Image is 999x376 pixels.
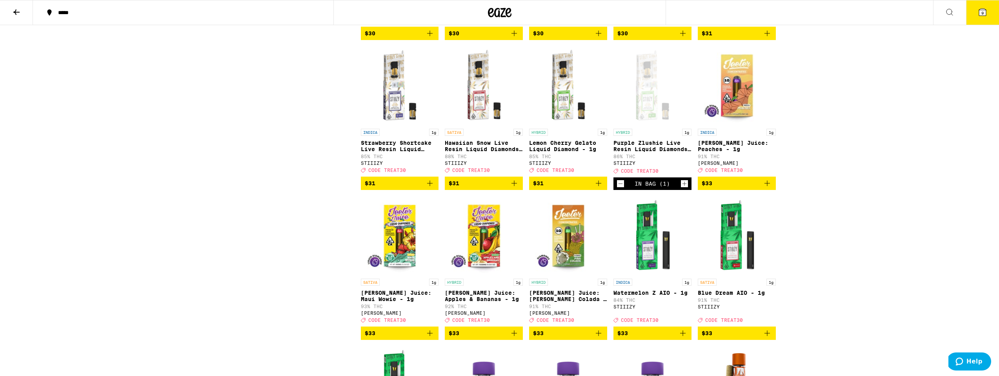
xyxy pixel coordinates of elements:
span: $30 [365,30,375,37]
p: 92% THC [445,304,523,309]
p: Lemon Cherry Gelato Liquid Diamond - 1g [529,140,607,152]
p: Hawaiian Snow Live Resin Liquid Diamonds - 1g [445,140,523,152]
button: Add to bag [361,327,439,340]
span: $33 [365,330,375,336]
p: [PERSON_NAME] Juice: Peaches - 1g [698,140,776,152]
p: SATIVA [445,129,464,136]
span: CODE TREAT30 [537,318,574,323]
span: $33 [702,180,712,186]
button: Add to bag [613,327,691,340]
button: Increment [681,180,688,188]
div: [PERSON_NAME] [529,310,607,316]
a: Open page for Jeeter Juice: Maui Wowie - 1g from Jeeter [361,196,439,327]
p: 84% THC [613,298,691,303]
p: 1g [513,279,523,286]
span: $33 [533,330,544,336]
button: Add to bag [445,27,523,40]
a: Open page for Jeeter Juice: Pina Colada - 1g from Jeeter [529,196,607,327]
p: 1g [682,129,691,136]
button: Add to bag [529,177,607,190]
img: Jeeter - Jeeter Juice: Maui Wowie - 1g [361,196,439,275]
p: 85% THC [361,154,439,159]
span: $33 [702,330,712,336]
button: Add to bag [529,27,607,40]
span: CODE TREAT30 [368,318,406,323]
span: $31 [702,30,712,37]
a: Open page for Watermelon Z AIO - 1g from STIIIZY [613,196,691,327]
p: [PERSON_NAME] Juice: [PERSON_NAME] Colada - 1g [529,290,607,302]
p: 1g [429,129,439,136]
p: INDICA [361,129,380,136]
span: CODE TREAT30 [705,168,743,173]
a: Open page for Hawaiian Snow Live Resin Liquid Diamonds - 1g from STIIIZY [445,46,523,177]
p: Strawberry Shortcake Live Resin Liquid Diamonds - 1g [361,140,439,152]
button: Add to bag [445,327,523,340]
div: STIIIZY [529,161,607,166]
span: CODE TREAT30 [452,318,490,323]
p: 1g [598,279,607,286]
img: STIIIZY - Strawberry Shortcake Live Resin Liquid Diamonds - 1g [361,46,439,125]
img: STIIIZY - Hawaiian Snow Live Resin Liquid Diamonds - 1g [445,46,523,125]
p: SATIVA [698,279,717,286]
span: $33 [449,330,459,336]
p: 85% THC [529,154,607,159]
p: 1g [513,129,523,136]
p: Watermelon Z AIO - 1g [613,290,691,296]
img: STIIIZY - Watermelon Z AIO - 1g [613,196,691,275]
p: Purple Zlushie Live Resin Liquid Diamonds - 1g [613,140,691,152]
button: Add to bag [361,27,439,40]
button: Add to bag [698,177,776,190]
p: 1g [682,279,691,286]
img: Jeeter - Jeeter Juice: Pina Colada - 1g [529,196,607,275]
a: Open page for Blue Dream AIO - 1g from STIIIZY [698,196,776,327]
iframe: Opens a widget where you can find more information [948,352,991,372]
button: Add to bag [613,27,691,40]
span: $30 [617,30,628,37]
span: $30 [449,30,459,37]
img: STIIIZY - Blue Dream AIO - 1g [698,196,776,275]
button: Add to bag [361,177,439,190]
span: CODE TREAT30 [621,318,659,323]
div: STIIIZY [445,161,523,166]
p: 1g [766,129,776,136]
p: INDICA [613,279,632,286]
button: Add to bag [445,177,523,190]
a: Open page for Jeeter Juice: Apples & Bananas - 1g from Jeeter [445,196,523,327]
p: [PERSON_NAME] Juice: Maui Wowie - 1g [361,290,439,302]
div: [PERSON_NAME] [445,310,523,316]
p: 88% THC [445,154,523,159]
p: 86% THC [613,154,691,159]
span: $31 [365,180,375,186]
span: 9 [981,11,984,15]
img: Jeeter - Jeeter Juice: Apples & Bananas - 1g [445,196,523,275]
p: HYBRID [529,129,548,136]
span: CODE TREAT30 [452,168,490,173]
div: STIIIZY [698,304,776,309]
span: CODE TREAT30 [368,168,406,173]
a: Open page for Lemon Cherry Gelato Liquid Diamond - 1g from STIIIZY [529,46,607,177]
p: HYBRID [613,129,632,136]
a: Open page for Jeeter Juice: Peaches - 1g from Jeeter [698,46,776,177]
div: [PERSON_NAME] [361,310,439,316]
p: 91% THC [698,154,776,159]
span: CODE TREAT30 [621,168,659,173]
button: Decrement [617,180,624,188]
div: STIIIZY [361,161,439,166]
div: STIIIZY [613,161,691,166]
p: HYBRID [529,279,548,286]
button: Add to bag [698,327,776,340]
div: In Bag (1) [635,181,670,187]
a: Open page for Strawberry Shortcake Live Resin Liquid Diamonds - 1g from STIIIZY [361,46,439,177]
span: CODE TREAT30 [537,168,574,173]
button: Add to bag [698,27,776,40]
p: INDICA [698,129,717,136]
p: 91% THC [529,304,607,309]
p: 93% THC [361,304,439,309]
img: STIIIZY - Lemon Cherry Gelato Liquid Diamond - 1g [529,46,607,125]
div: STIIIZY [613,304,691,309]
span: $31 [449,180,459,186]
p: 91% THC [698,298,776,303]
span: CODE TREAT30 [705,318,743,323]
button: Add to bag [529,327,607,340]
